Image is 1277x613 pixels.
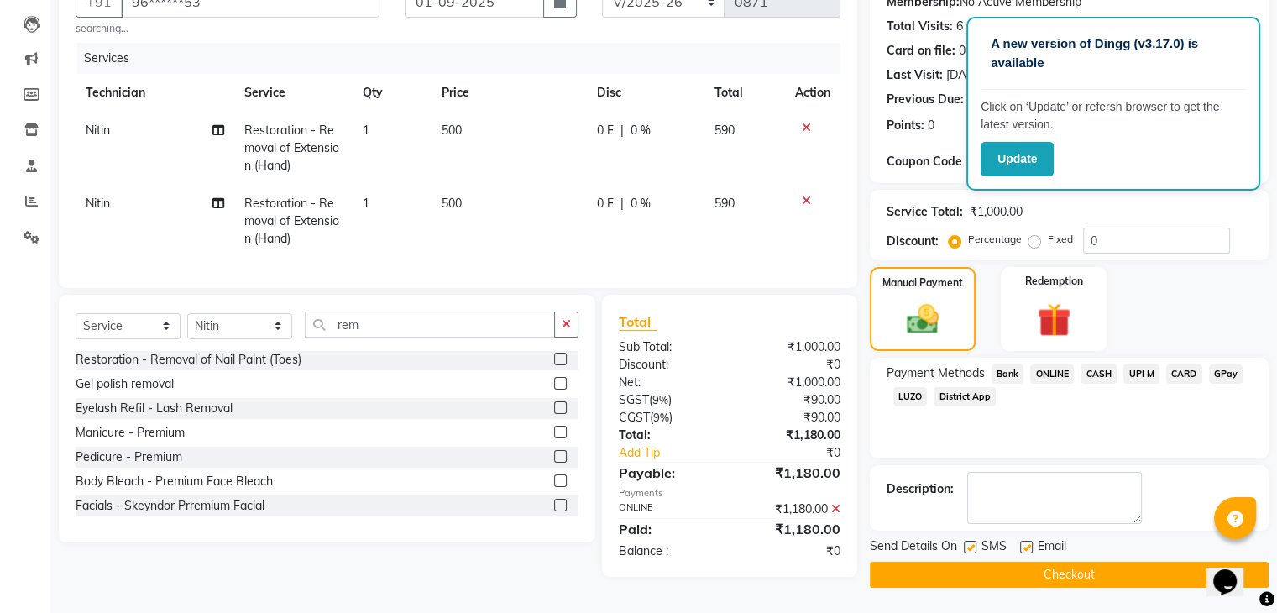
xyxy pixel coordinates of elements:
[606,374,730,391] div: Net:
[76,351,301,369] div: Restoration - Removal of Nail Paint (Toes)
[606,542,730,560] div: Balance :
[981,98,1246,134] p: Click on ‘Update’ or refersh browser to get the latest version.
[887,480,954,498] div: Description:
[897,301,949,338] img: _cash.svg
[305,312,555,338] input: Search or Scan
[606,463,730,483] div: Payable:
[968,232,1022,247] label: Percentage
[882,275,963,291] label: Manual Payment
[1081,364,1117,384] span: CASH
[887,153,1008,170] div: Coupon Code
[432,74,586,112] th: Price
[606,409,730,427] div: ( )
[606,391,730,409] div: ( )
[363,123,369,138] span: 1
[619,392,649,407] span: SGST
[887,91,964,110] div: Previous Due:
[730,374,853,391] div: ₹1,000.00
[76,473,273,490] div: Body Bleach - Premium Face Bleach
[730,338,853,356] div: ₹1,000.00
[1038,537,1066,558] span: Email
[946,66,982,84] div: [DATE]
[631,195,651,212] span: 0 %
[77,43,853,74] div: Services
[1048,232,1073,247] label: Fixed
[991,34,1236,72] p: A new version of Dingg (v3.17.0) is available
[442,123,462,138] span: 500
[76,448,182,466] div: Pedicure - Premium
[750,444,852,462] div: ₹0
[442,196,462,211] span: 500
[730,463,853,483] div: ₹1,180.00
[1027,299,1081,341] img: _gift.svg
[1025,274,1083,289] label: Redemption
[363,196,369,211] span: 1
[653,411,669,424] span: 9%
[959,42,966,60] div: 0
[785,74,840,112] th: Action
[619,313,657,331] span: Total
[887,233,939,250] div: Discount:
[619,486,840,500] div: Payments
[652,393,668,406] span: 9%
[887,66,943,84] div: Last Visit:
[243,123,338,173] span: Restoration - Removal of Extension (Hand)
[243,196,338,246] span: Restoration - Removal of Extension (Hand)
[714,123,735,138] span: 590
[620,122,624,139] span: |
[597,122,614,139] span: 0 F
[1209,364,1243,384] span: GPay
[76,497,264,515] div: Facials - Skeyndor Prremium Facial
[928,117,934,134] div: 0
[606,427,730,444] div: Total:
[730,409,853,427] div: ₹90.00
[597,195,614,212] span: 0 F
[587,74,705,112] th: Disc
[714,196,735,211] span: 590
[887,42,955,60] div: Card on file:
[619,410,650,425] span: CGST
[76,400,233,417] div: Eyelash Refil - Lash Removal
[887,364,985,382] span: Payment Methods
[956,18,963,35] div: 6
[704,74,784,112] th: Total
[606,338,730,356] div: Sub Total:
[606,519,730,539] div: Paid:
[887,203,963,221] div: Service Total:
[1030,364,1074,384] span: ONLINE
[631,122,651,139] span: 0 %
[606,444,750,462] a: Add Tip
[620,195,624,212] span: |
[86,123,110,138] span: Nitin
[730,391,853,409] div: ₹90.00
[233,74,353,112] th: Service
[606,500,730,518] div: ONLINE
[730,519,853,539] div: ₹1,180.00
[870,562,1269,588] button: Checkout
[76,424,185,442] div: Manicure - Premium
[730,427,853,444] div: ₹1,180.00
[992,364,1024,384] span: Bank
[887,117,924,134] div: Points:
[934,387,996,406] span: District App
[887,18,953,35] div: Total Visits:
[730,542,853,560] div: ₹0
[981,142,1054,176] button: Update
[76,21,379,36] small: searching...
[981,537,1007,558] span: SMS
[970,203,1023,221] div: ₹1,000.00
[1206,546,1260,596] iframe: chat widget
[353,74,432,112] th: Qty
[870,537,957,558] span: Send Details On
[1123,364,1159,384] span: UPI M
[730,500,853,518] div: ₹1,180.00
[86,196,110,211] span: Nitin
[893,387,928,406] span: LUZO
[76,74,233,112] th: Technician
[76,375,174,393] div: Gel polish removal
[606,356,730,374] div: Discount:
[1166,364,1202,384] span: CARD
[730,356,853,374] div: ₹0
